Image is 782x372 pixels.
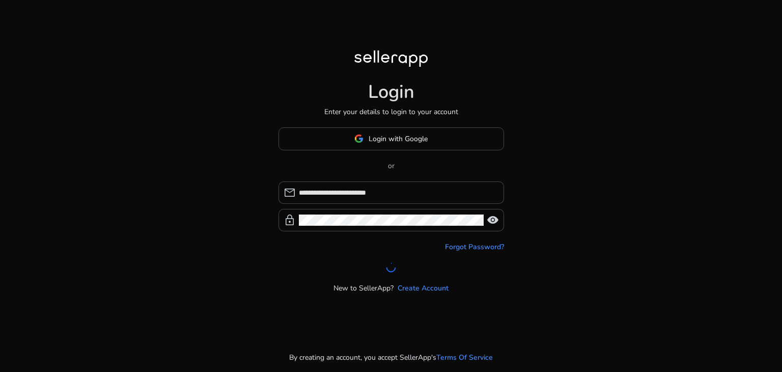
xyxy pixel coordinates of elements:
[284,214,296,226] span: lock
[368,81,414,103] h1: Login
[278,161,504,171] p: or
[487,214,499,226] span: visibility
[369,134,428,144] span: Login with Google
[445,242,504,252] a: Forgot Password?
[333,283,394,294] p: New to SellerApp?
[284,187,296,199] span: mail
[354,134,364,143] img: google-logo.svg
[278,127,504,150] button: Login with Google
[436,352,493,363] a: Terms Of Service
[324,107,458,117] p: Enter your details to login to your account
[398,283,449,294] a: Create Account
